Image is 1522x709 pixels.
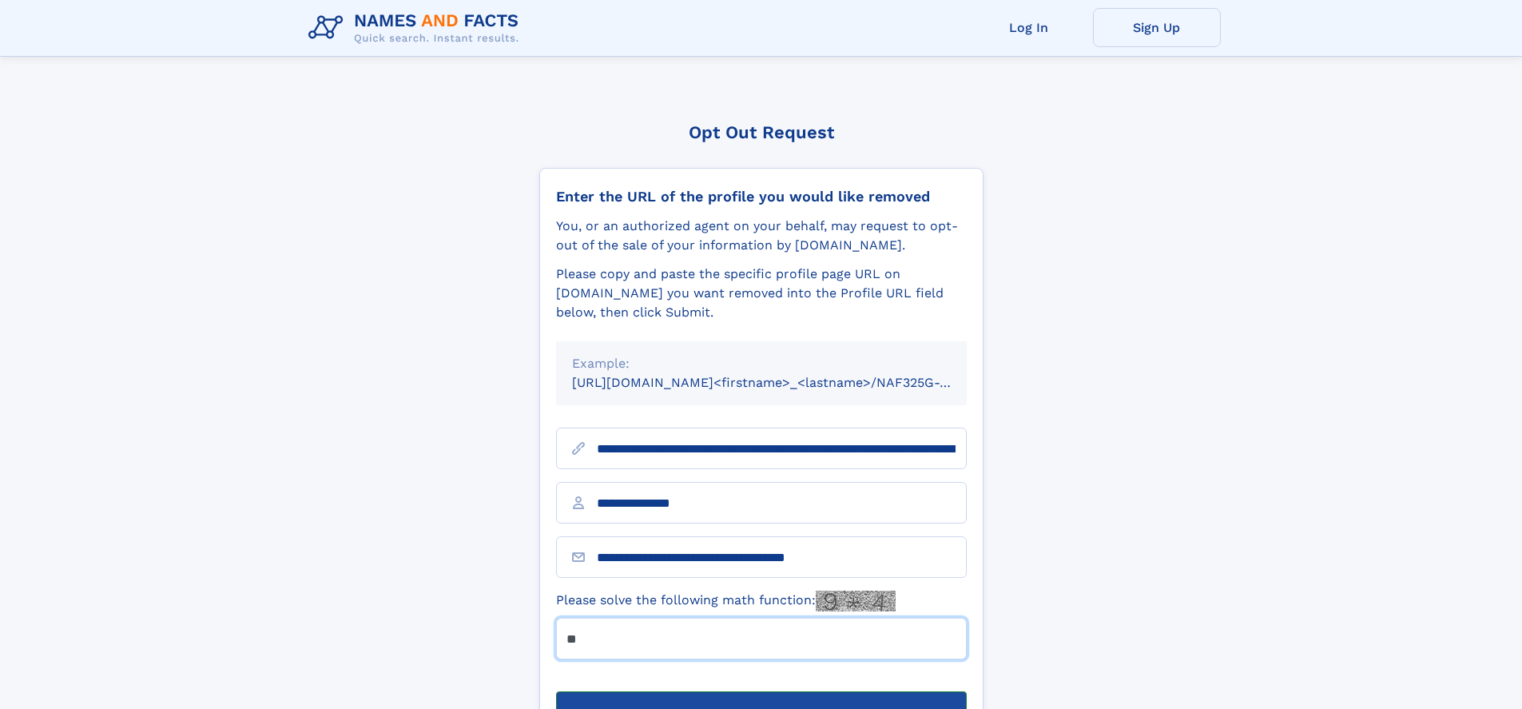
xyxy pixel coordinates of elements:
[556,188,967,205] div: Enter the URL of the profile you would like removed
[539,122,984,142] div: Opt Out Request
[572,375,997,390] small: [URL][DOMAIN_NAME]<firstname>_<lastname>/NAF325G-xxxxxxxx
[965,8,1093,47] a: Log In
[556,265,967,322] div: Please copy and paste the specific profile page URL on [DOMAIN_NAME] you want removed into the Pr...
[556,217,967,255] div: You, or an authorized agent on your behalf, may request to opt-out of the sale of your informatio...
[1093,8,1221,47] a: Sign Up
[572,354,951,373] div: Example:
[302,6,532,50] img: Logo Names and Facts
[556,591,896,611] label: Please solve the following math function:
